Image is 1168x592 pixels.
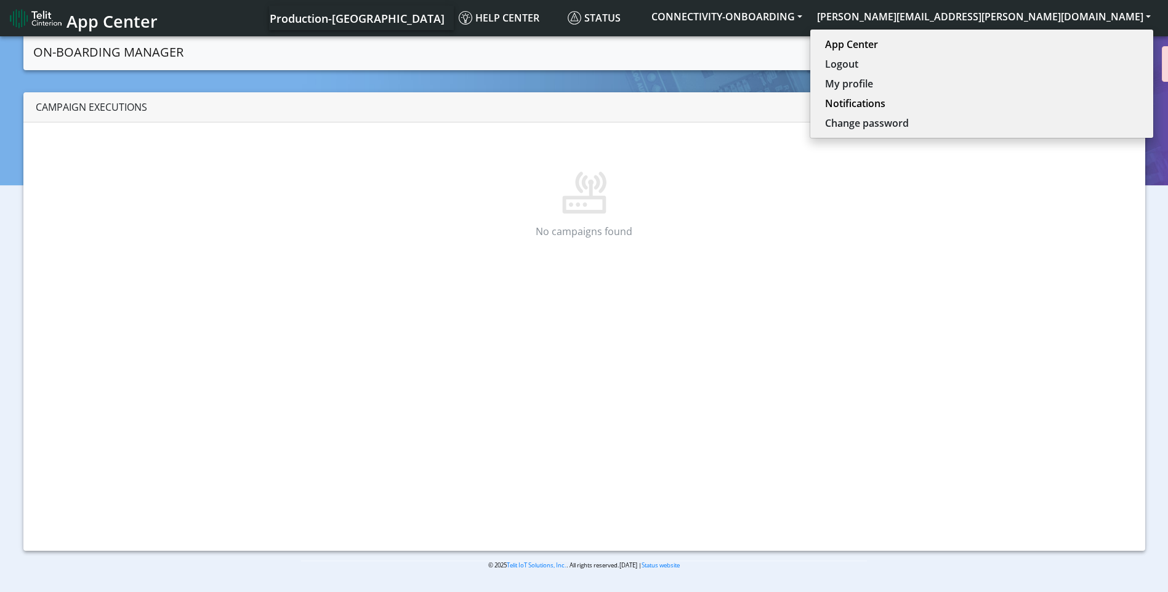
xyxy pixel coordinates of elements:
[810,94,1153,113] button: Notifications
[810,113,1153,133] button: Change password
[810,54,1153,74] button: Logout
[545,135,624,214] img: No more campaigns found
[57,224,1111,239] p: No campaigns found
[10,9,62,28] img: logo-telit-cinterion-gw-new.png
[563,6,644,30] a: Status
[269,6,444,30] a: Your current platform instance
[810,34,1153,54] button: App Center
[66,10,158,33] span: App Center
[301,561,867,570] p: © 2025 . All rights reserved.[DATE] |
[642,561,680,569] a: Status website
[810,6,1158,28] button: [PERSON_NAME][EMAIL_ADDRESS][PERSON_NAME][DOMAIN_NAME]
[825,37,1138,52] a: App Center
[507,561,566,569] a: Telit IoT Solutions, Inc.
[270,11,445,26] span: Production-[GEOGRAPHIC_DATA]
[568,11,621,25] span: Status
[23,92,1145,122] div: Campaign Executions
[810,74,1153,94] button: My profile
[459,11,472,25] img: knowledge.svg
[454,6,563,30] a: Help center
[568,11,581,25] img: status.svg
[33,40,183,65] a: On-Boarding Manager
[459,11,539,25] span: Help center
[644,6,810,28] button: CONNECTIVITY-ONBOARDING
[10,5,156,31] a: App Center
[825,96,1138,111] a: Notifications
